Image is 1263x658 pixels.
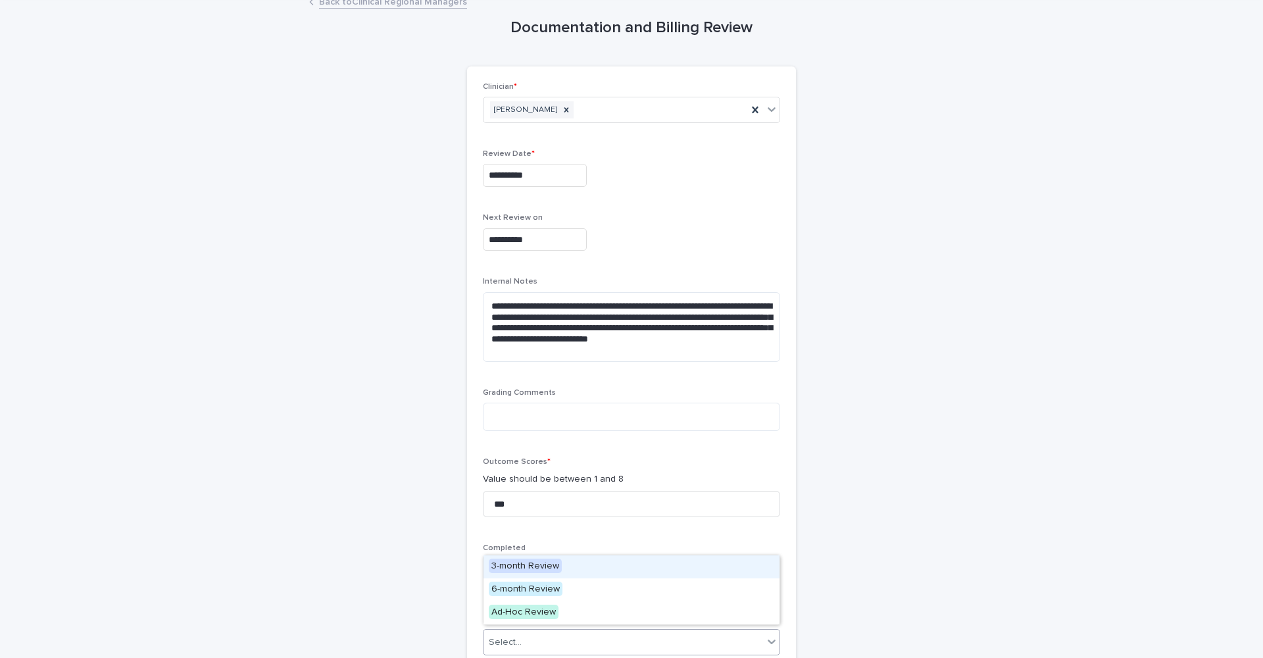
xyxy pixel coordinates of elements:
[489,559,562,573] span: 3-month Review
[489,605,558,619] span: Ad-Hoc Review
[489,582,562,596] span: 6-month Review
[483,555,780,578] div: 3-month Review
[483,458,551,466] span: Outcome Scores
[489,636,522,649] div: Select...
[483,278,537,286] span: Internal Notes
[483,472,780,486] p: Value should be between 1 and 8
[467,18,796,38] h1: Documentation and Billing Review
[483,214,543,222] span: Next Review on
[483,544,526,552] span: Completed
[490,101,559,119] div: [PERSON_NAME]
[483,83,517,91] span: Clinician
[483,601,780,624] div: Ad-Hoc Review
[483,389,556,397] span: Grading Comments
[483,578,780,601] div: 6-month Review
[483,150,535,158] span: Review Date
